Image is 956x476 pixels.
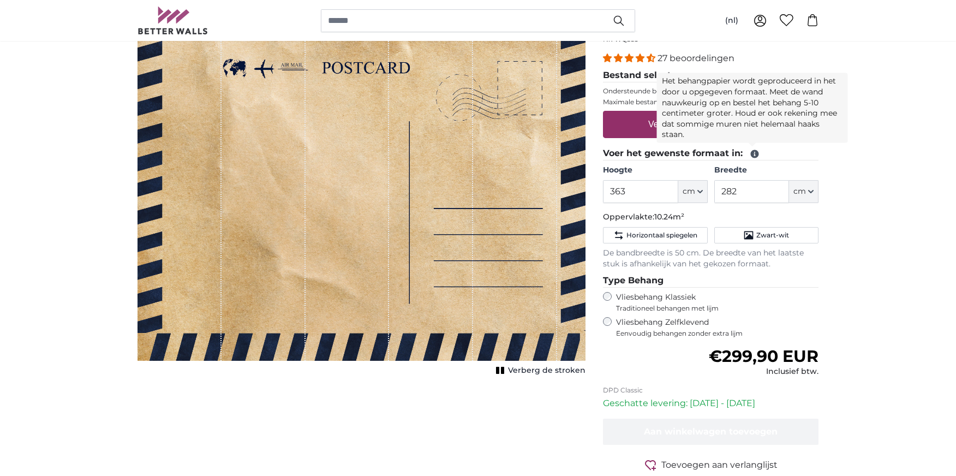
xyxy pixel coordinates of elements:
p: Oppervlakte: [603,212,818,223]
p: Maximale bestandsgrootte 200MB. [603,98,818,106]
button: Verberg de stroken [493,363,585,378]
button: Horizontaal spiegelen [603,227,707,243]
button: Toevoegen aan verlanglijst [603,458,818,472]
span: €299,90 EUR [709,346,818,366]
span: 4.41 stars [603,53,658,63]
p: Ondersteunde bestandsformaten JPG, PNG, TIFF, PDF. [603,87,818,96]
span: 27 beoordelingen [658,53,734,63]
span: Eenvoudig behangen zonder extra lijm [616,329,818,338]
label: Vliesbehang Klassiek [616,292,798,313]
span: Zwart-wit [756,231,789,240]
legend: Voer het gewenste formaat in: [603,147,818,160]
span: Toevoegen aan verlanglijst [661,459,778,472]
span: Verberg de stroken [508,365,585,376]
legend: Bestand selecteren [603,69,818,82]
label: Versleep uw bestanden of [644,114,778,135]
div: 1 of 1 [138,13,585,378]
button: cm [789,180,818,203]
p: De bandbreedte is 50 cm. De breedte van het laatste stuk is afhankelijk van het gekozen formaat. [603,248,818,270]
span: 10.24m² [654,212,684,222]
span: cm [683,186,695,197]
span: Aan winkelwagen toevoegen [644,426,778,437]
label: Vliesbehang Zelfklevend [616,317,818,338]
span: Traditioneel behangen met lijm [616,304,798,313]
button: Aan winkelwagen toevoegen [603,419,818,445]
u: blader [749,120,773,129]
button: Zwart-wit [714,227,818,243]
label: Hoogte [603,165,707,176]
legend: Type Behang [603,274,818,288]
span: cm [793,186,806,197]
span: Horizontaal spiegelen [626,231,697,240]
div: Inclusief btw. [709,366,818,377]
img: Betterwalls [138,7,208,34]
label: Breedte [714,165,818,176]
button: cm [678,180,708,203]
p: Geschatte levering: [DATE] - [DATE] [603,397,818,410]
p: DPD Classic [603,386,818,395]
button: (nl) [716,11,747,31]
